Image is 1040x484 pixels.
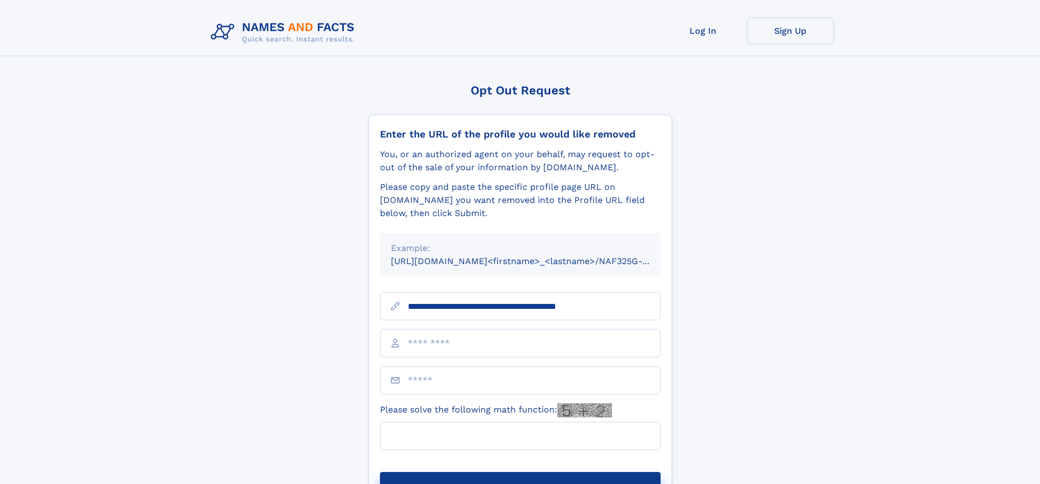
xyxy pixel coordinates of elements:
div: You, or an authorized agent on your behalf, may request to opt-out of the sale of your informatio... [380,148,661,174]
div: Enter the URL of the profile you would like removed [380,128,661,140]
label: Please solve the following math function: [380,403,612,417]
a: Log In [659,17,747,44]
div: Please copy and paste the specific profile page URL on [DOMAIN_NAME] you want removed into the Pr... [380,181,661,220]
small: [URL][DOMAIN_NAME]<firstname>_<lastname>/NAF325G-xxxxxxxx [391,256,681,266]
div: Example: [391,242,650,255]
a: Sign Up [747,17,834,44]
div: Opt Out Request [369,83,672,97]
img: Logo Names and Facts [206,17,364,47]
